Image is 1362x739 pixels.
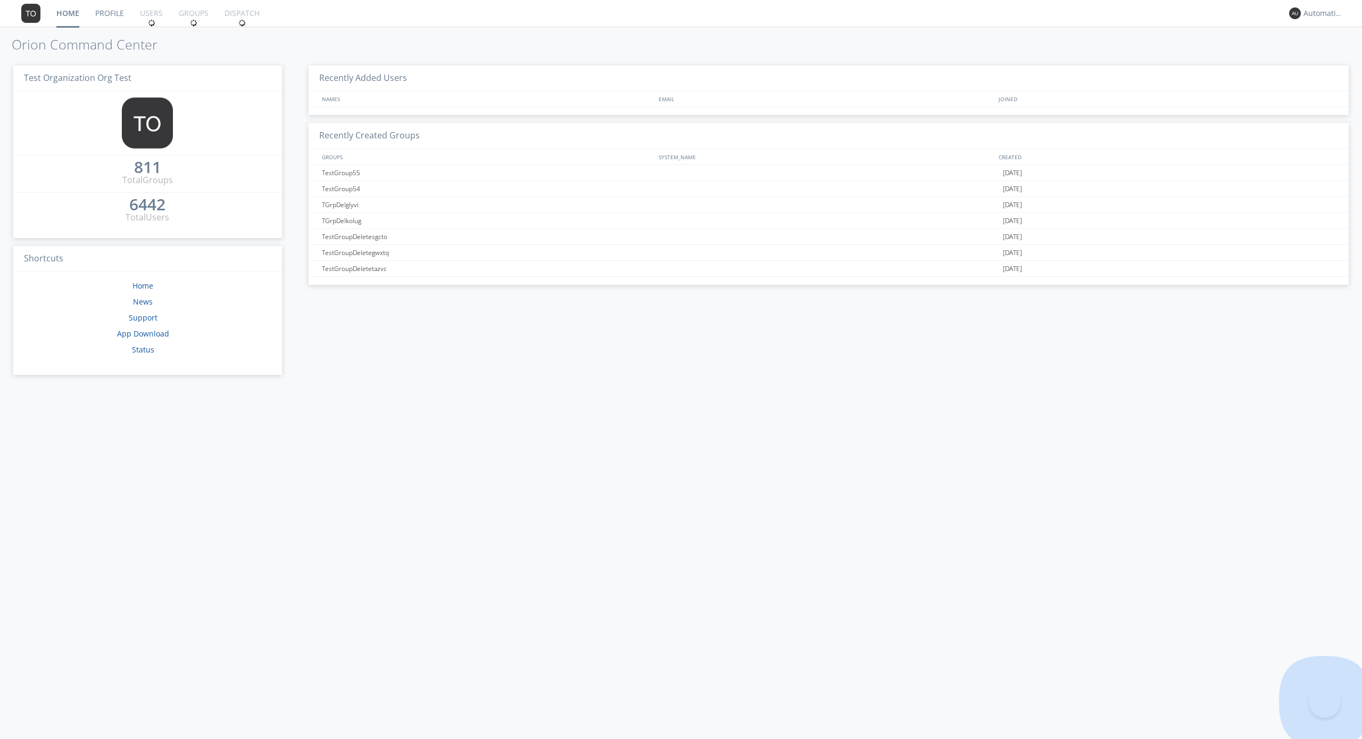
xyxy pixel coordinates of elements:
span: [DATE] [1003,181,1022,197]
div: NAMES [319,91,653,106]
div: TGrpDelkolug [319,213,657,228]
div: TestGroupDeletetazvc [319,261,657,276]
span: [DATE] [1003,165,1022,181]
h3: Recently Added Users [309,65,1349,92]
img: spin.svg [238,19,246,27]
span: [DATE] [1003,261,1022,277]
a: App Download [117,329,169,339]
img: 373638.png [122,97,173,149]
div: 811 [134,162,161,173]
a: TestGroup54[DATE] [309,181,1349,197]
a: News [133,297,153,307]
h3: Recently Created Groups [309,123,1349,149]
a: TestGroupDeletegwxtq[DATE] [309,245,1349,261]
div: 6442 [129,199,165,210]
a: TestGroup55[DATE] [309,165,1349,181]
a: 6442 [129,199,165,211]
iframe: Toggle Customer Support [1309,686,1341,718]
div: GROUPS [319,149,653,165]
div: SYSTEM_NAME [656,149,996,165]
span: [DATE] [1003,213,1022,229]
a: TestGroupDeletesgcto[DATE] [309,229,1349,245]
img: spin.svg [190,19,197,27]
a: Status [132,344,154,355]
div: TestGroup54 [319,181,657,196]
img: 373638.png [21,4,40,23]
div: TGrpDelglyvi [319,197,657,212]
h3: Shortcuts [13,246,282,272]
span: [DATE] [1003,197,1022,213]
div: JOINED [996,91,1338,106]
div: Total Users [126,211,169,224]
a: Home [132,281,153,291]
div: TestGroupDeletesgcto [319,229,657,244]
span: [DATE] [1003,245,1022,261]
div: Automation+0004 [1303,8,1343,19]
span: [DATE] [1003,229,1022,245]
div: EMAIL [656,91,996,106]
img: spin.svg [148,19,155,27]
span: Test Organization Org Test [24,72,131,84]
a: TGrpDelglyvi[DATE] [309,197,1349,213]
a: 811 [134,162,161,174]
div: Total Groups [122,174,173,186]
a: TestGroupDeletetazvc[DATE] [309,261,1349,277]
div: TestGroupDeletegwxtq [319,245,657,260]
div: TestGroup55 [319,165,657,180]
a: Support [129,313,157,323]
img: 373638.png [1289,7,1301,19]
div: CREATED [996,149,1338,165]
a: TGrpDelkolug[DATE] [309,213,1349,229]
